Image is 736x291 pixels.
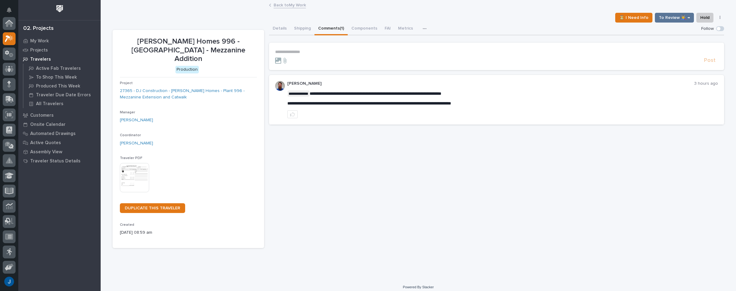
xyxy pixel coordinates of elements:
p: Produced This Week [36,83,80,89]
img: Workspace Logo [54,3,65,14]
p: Active Fab Travelers [36,66,81,71]
a: Traveler Status Details [18,156,101,165]
span: Created [120,223,134,227]
span: To Review 👨‍🏭 → [659,14,690,21]
a: Back toMy Work [274,1,306,8]
p: My Work [30,38,49,44]
button: Metrics [394,23,417,35]
button: users-avatar [3,275,16,288]
a: Onsite Calendar [18,120,101,129]
button: Comments (1) [314,23,348,35]
p: Automated Drawings [30,131,76,137]
a: 27365 - DJ Construction - [PERSON_NAME] Homes - Plant 996 - Mezzanine Extension and Catwalk [120,88,257,101]
p: All Travelers [36,101,63,107]
a: DUPLICATE THIS TRAVELER [120,203,185,213]
span: Coordinator [120,133,141,137]
p: [PERSON_NAME] [287,81,694,86]
p: Travelers [30,57,51,62]
p: Projects [30,48,48,53]
button: Post [702,57,718,64]
button: Details [269,23,290,35]
span: Project [120,81,133,85]
a: [PERSON_NAME] [120,117,153,123]
span: Post [704,57,716,64]
p: Onsite Calendar [30,122,66,127]
span: Hold [700,14,709,21]
span: Traveler PDF [120,156,142,160]
a: [PERSON_NAME] [120,140,153,147]
a: Active Quotes [18,138,101,147]
p: [DATE] 08:59 am [120,229,257,236]
span: Manager [120,111,135,114]
img: 6hTokn1ETDGPf9BPokIQ [275,81,285,91]
p: Assembly View [30,149,62,155]
button: Components [348,23,381,35]
a: All Travelers [23,99,101,108]
a: My Work [18,36,101,45]
a: Active Fab Travelers [23,64,101,73]
p: To Shop This Week [36,75,77,80]
a: To Shop This Week [23,73,101,81]
a: Produced This Week [23,82,101,90]
div: Notifications [8,7,16,17]
button: FAI [381,23,394,35]
span: ⏳ I Need Info [619,14,648,21]
div: 02. Projects [23,25,54,32]
p: [PERSON_NAME] Homes 996 - [GEOGRAPHIC_DATA] - Mezzanine Addition [120,37,257,63]
a: Customers [18,111,101,120]
p: Active Quotes [30,140,61,146]
button: ⏳ I Need Info [615,13,652,23]
button: like this post [287,110,298,118]
a: Projects [18,45,101,55]
button: Notifications [3,4,16,16]
p: Follow [701,26,714,31]
p: 3 hours ago [694,81,718,86]
a: Traveler Due Date Errors [23,90,101,99]
p: Customers [30,113,54,118]
p: Traveler Status Details [30,158,81,164]
a: Powered By Stacker [403,285,434,289]
a: Travelers [18,55,101,64]
a: Assembly View [18,147,101,156]
a: Automated Drawings [18,129,101,138]
button: To Review 👨‍🏭 → [655,13,694,23]
p: Traveler Due Date Errors [36,92,91,98]
span: DUPLICATE THIS TRAVELER [125,206,180,210]
button: Hold [696,13,713,23]
div: Production [175,66,199,73]
button: Shipping [290,23,314,35]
